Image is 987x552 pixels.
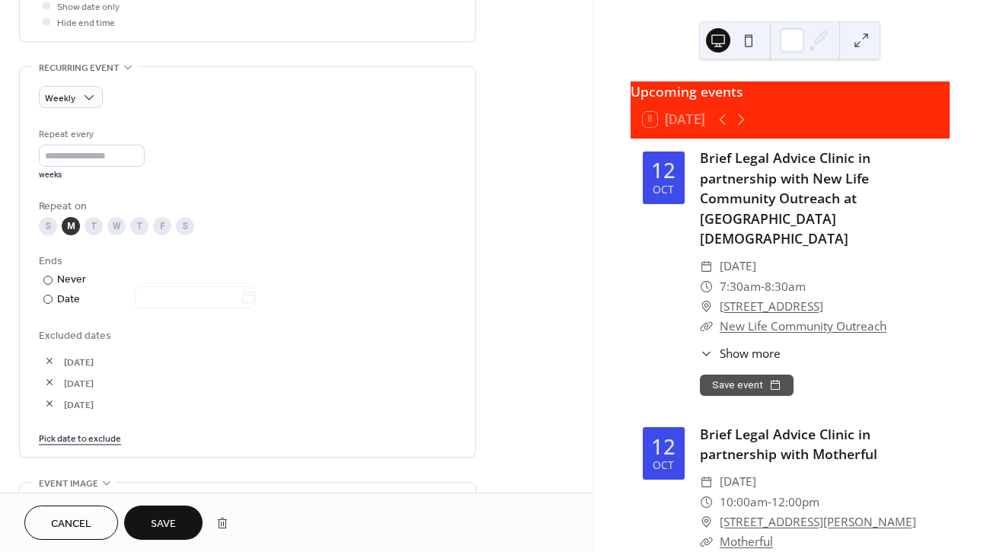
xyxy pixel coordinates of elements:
div: F [153,217,171,235]
span: Recurring event [39,60,120,76]
div: ​ [700,493,714,512]
span: Hide end time [57,15,115,31]
div: Ends [39,254,453,270]
div: 12 [651,436,676,458]
div: ​ [700,472,714,492]
span: Excluded dates [39,328,456,344]
div: ​ [700,297,714,317]
span: Show more [720,345,781,362]
button: Save [124,506,203,540]
div: Oct [653,460,674,471]
span: 10:00am [720,493,768,512]
div: ​ [700,532,714,552]
span: Pick date to exclude [39,431,121,447]
div: M [62,217,80,235]
span: 7:30am [720,277,761,297]
button: Save event [700,375,794,396]
div: Repeat every [39,126,142,142]
div: weeks [39,170,145,180]
div: ​ [700,317,714,337]
div: Repeat on [39,199,453,215]
div: 12 [651,160,676,181]
span: Weekly [45,90,75,107]
span: [DATE] [64,354,456,370]
div: S [39,217,57,235]
span: [DATE] [720,472,756,492]
div: ​ [700,345,714,362]
a: Brief Legal Advice Clinic in partnership with New Life Community Outreach at [GEOGRAPHIC_DATA][DE... [700,148,870,247]
div: ​ [700,277,714,297]
span: - [768,493,771,512]
div: ​ [700,257,714,276]
span: 8:30am [765,277,806,297]
span: Save [151,516,176,532]
span: [DATE] [720,257,756,276]
a: Motherful [720,534,773,550]
div: Upcoming events [631,81,950,101]
a: [STREET_ADDRESS][PERSON_NAME] [720,512,916,532]
div: S [176,217,194,235]
div: ​ [700,512,714,532]
span: - [761,277,765,297]
a: [STREET_ADDRESS] [720,297,823,317]
button: Cancel [24,506,118,540]
div: Oct [653,184,674,195]
span: 12:00pm [771,493,819,512]
span: [DATE] [64,397,456,413]
div: T [85,217,103,235]
div: Date [57,291,256,308]
a: New Life Community Outreach [720,318,886,334]
div: Never [57,272,87,288]
a: Brief Legal Advice Clinic in partnership with Motherful [700,425,877,463]
span: Cancel [51,516,91,532]
button: ​Show more [700,345,781,362]
span: Event image [39,476,98,492]
div: W [107,217,126,235]
div: T [130,217,149,235]
span: [DATE] [64,375,456,391]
